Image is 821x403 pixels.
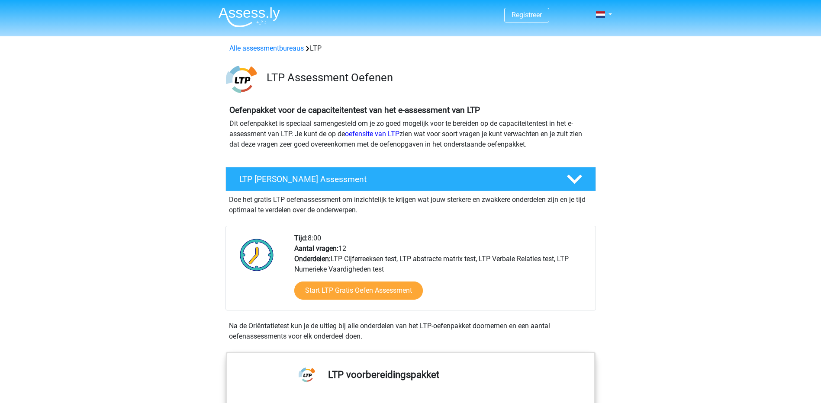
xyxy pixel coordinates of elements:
img: ltp.png [226,64,257,95]
img: Assessly [219,7,280,27]
img: Klok [235,233,279,276]
a: oefensite van LTP [345,130,399,138]
div: Doe het gratis LTP oefenassessment om inzichtelijk te krijgen wat jouw sterkere en zwakkere onder... [225,191,596,215]
div: 8:00 12 LTP Cijferreeksen test, LTP abstracte matrix test, LTP Verbale Relaties test, LTP Numerie... [288,233,595,310]
p: Dit oefenpakket is speciaal samengesteld om je zo goed mogelijk voor te bereiden op de capaciteit... [229,118,592,150]
h3: LTP Assessment Oefenen [267,71,589,84]
a: LTP [PERSON_NAME] Assessment [222,167,599,191]
h4: LTP [PERSON_NAME] Assessment [239,174,553,184]
b: Onderdelen: [294,255,331,263]
b: Tijd: [294,234,308,242]
a: Registreer [512,11,542,19]
div: Na de Oriëntatietest kun je de uitleg bij alle onderdelen van het LTP-oefenpakket doornemen en ee... [225,321,596,342]
b: Aantal vragen: [294,244,338,253]
b: Oefenpakket voor de capaciteitentest van het e-assessment van LTP [229,105,480,115]
div: LTP [226,43,596,54]
a: Alle assessmentbureaus [229,44,304,52]
a: Start LTP Gratis Oefen Assessment [294,281,423,300]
